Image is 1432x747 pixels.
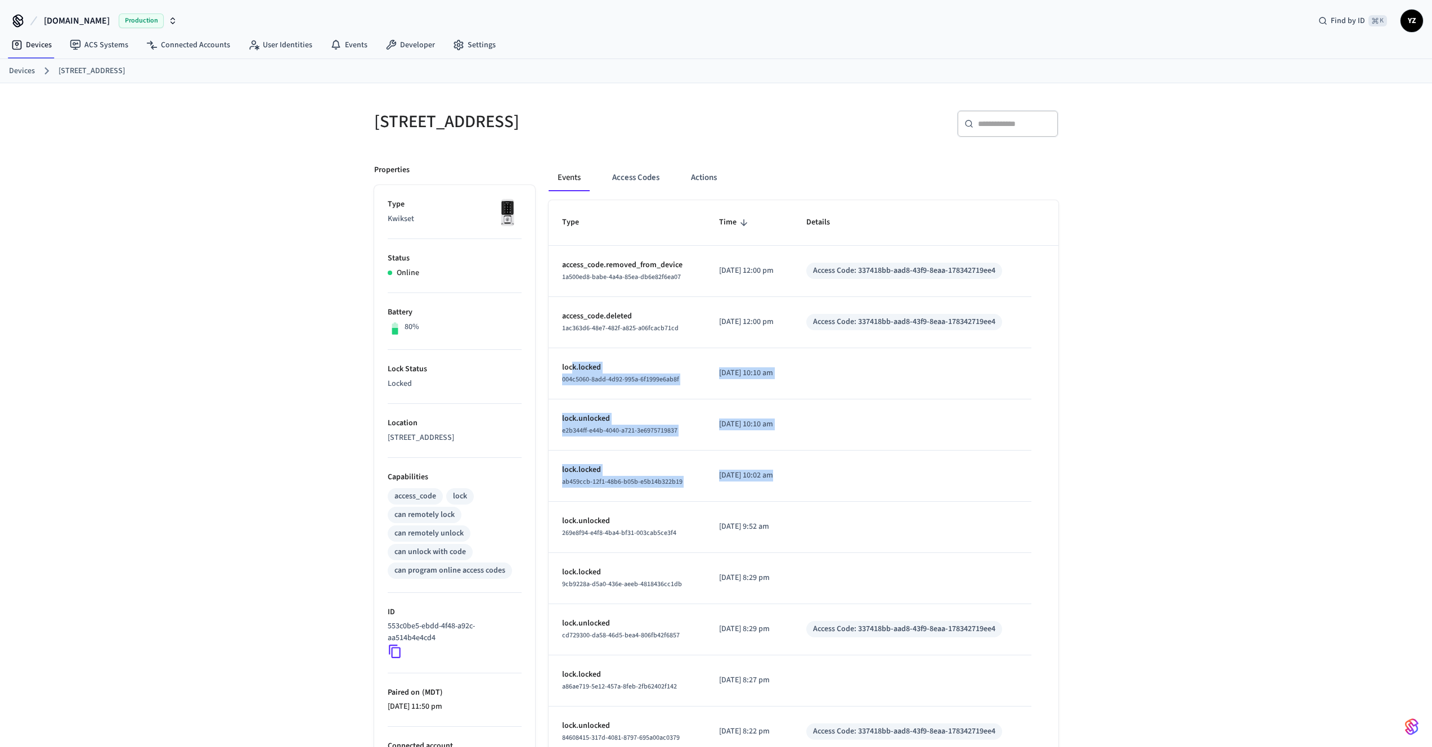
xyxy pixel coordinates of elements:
[9,65,35,77] a: Devices
[806,214,845,231] span: Details
[374,164,410,176] p: Properties
[562,477,683,487] span: ab459ccb-12f1-48b6-b05b-e5b14b322b19
[388,213,522,225] p: Kwikset
[719,572,779,584] p: [DATE] 8:29 pm
[388,307,522,318] p: Battery
[239,35,321,55] a: User Identities
[394,490,436,502] div: access_code
[562,375,679,384] span: 004c5060-8add-4d92-995a-6f1999e6ab8f
[562,413,693,425] p: lock.unlocked
[1402,11,1422,31] span: YZ
[562,618,693,629] p: lock.unlocked
[394,528,464,539] div: can remotely unlock
[394,546,466,558] div: can unlock with code
[388,471,522,483] p: Capabilities
[388,253,522,264] p: Status
[388,620,517,644] p: 553c0be5-ebdd-4f48-a92c-aa514b4e4cd4
[388,701,522,713] p: [DATE] 11:50 pm
[562,669,693,681] p: lock.locked
[603,164,668,191] button: Access Codes
[719,316,779,328] p: [DATE] 12:00 pm
[321,35,376,55] a: Events
[562,464,693,476] p: lock.locked
[1309,11,1396,31] div: Find by ID⌘ K
[397,267,419,279] p: Online
[562,214,594,231] span: Type
[388,432,522,444] p: [STREET_ADDRESS]
[453,490,467,502] div: lock
[1400,10,1423,32] button: YZ
[388,687,522,699] p: Paired on
[388,363,522,375] p: Lock Status
[562,579,682,589] span: 9cb9228a-d5a0-436e-aeeb-4818436cc1db
[562,310,693,322] p: access_code.deleted
[444,35,505,55] a: Settings
[813,316,995,328] div: Access Code: 337418bb-aad8-43f9-8eaa-178342719ee4
[420,687,443,698] span: ( MDT )
[562,259,693,271] p: access_code.removed_from_device
[2,35,61,55] a: Devices
[562,631,680,640] span: cd729300-da58-46d5-bea4-806fb42f6857
[388,199,522,210] p: Type
[813,726,995,737] div: Access Code: 337418bb-aad8-43f9-8eaa-178342719ee4
[388,606,522,618] p: ID
[562,515,693,527] p: lock.unlocked
[374,110,710,133] h5: [STREET_ADDRESS]
[719,214,751,231] span: Time
[394,509,455,521] div: can remotely lock
[562,426,677,435] span: e2b344ff-e44b-4040-a721-3e6975719837
[388,378,522,390] p: Locked
[719,674,779,686] p: [DATE] 8:27 pm
[388,417,522,429] p: Location
[813,265,995,277] div: Access Code: 337418bb-aad8-43f9-8eaa-178342719ee4
[562,720,693,732] p: lock.unlocked
[719,726,779,737] p: [DATE] 8:22 pm
[562,566,693,578] p: lock.locked
[562,528,676,538] span: 269e8f94-e4f8-4ba4-bf31-003cab5ce3f4
[405,321,419,333] p: 80%
[61,35,137,55] a: ACS Systems
[719,623,779,635] p: [DATE] 8:29 pm
[562,272,681,282] span: 1a500ed8-babe-4a4a-85ea-db6e82f6ea07
[562,362,693,373] p: lock.locked
[376,35,444,55] a: Developer
[813,623,995,635] div: Access Code: 337418bb-aad8-43f9-8eaa-178342719ee4
[549,164,1058,191] div: ant example
[119,13,164,28] span: Production
[1331,15,1365,26] span: Find by ID
[719,367,779,379] p: [DATE] 10:10 am
[719,418,779,430] p: [DATE] 10:10 am
[44,14,110,28] span: [DOMAIN_NAME]
[394,565,505,577] div: can program online access codes
[59,65,125,77] a: [STREET_ADDRESS]
[549,164,590,191] button: Events
[562,682,677,691] span: a86ae719-5e12-457a-8feb-2fb62402f142
[493,199,522,227] img: Kwikset Halo Touchscreen Wifi Enabled Smart Lock, Polished Chrome, Front
[137,35,239,55] a: Connected Accounts
[562,323,679,333] span: 1ac363d6-48e7-482f-a825-a06fcacb71cd
[719,521,779,533] p: [DATE] 9:52 am
[1405,718,1418,736] img: SeamLogoGradient.69752ec5.svg
[562,733,680,742] span: 84608415-317d-4081-8797-695a00ac0379
[719,265,779,277] p: [DATE] 12:00 pm
[719,470,779,481] p: [DATE] 10:02 am
[682,164,726,191] button: Actions
[1368,15,1387,26] span: ⌘ K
